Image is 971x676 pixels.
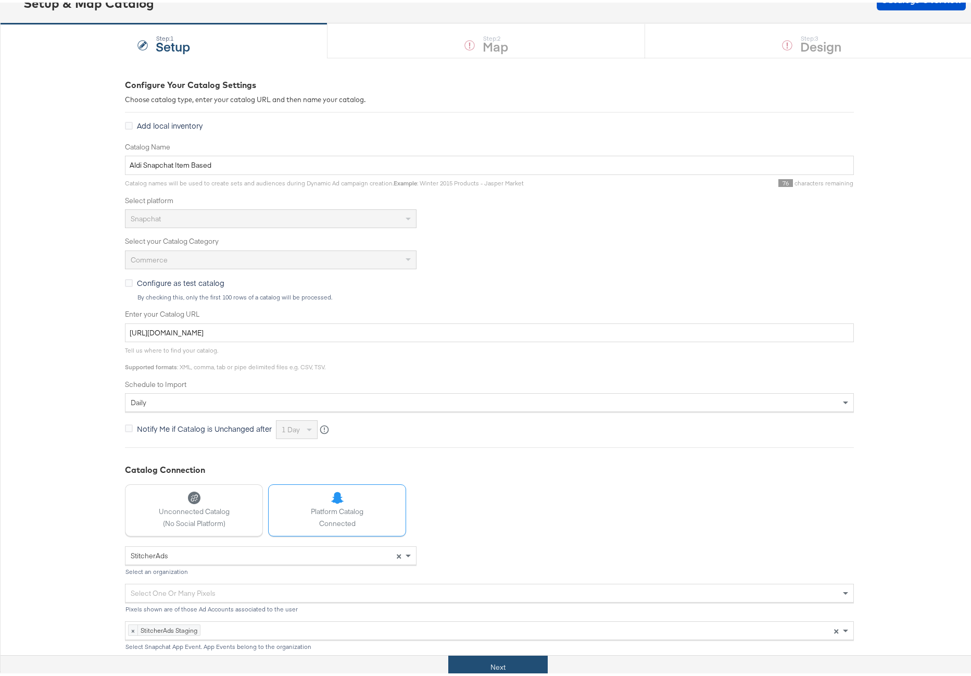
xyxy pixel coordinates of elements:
[311,504,363,514] span: Platform Catalog
[125,234,854,244] label: Select your Catalog Category
[131,211,161,221] span: Snapchat
[125,582,853,599] div: Select one or many pixels
[125,153,854,172] input: Name your catalog e.g. My Dynamic Product Catalog
[137,291,854,298] div: By checking this, only the first 100 rows of a catalog will be processed.
[524,177,854,185] div: characters remaining
[394,544,403,562] span: Clear value
[125,566,417,573] div: Select an organization
[778,177,793,184] span: 76
[311,516,363,526] span: Connected
[131,253,168,262] span: Commerce
[125,344,325,368] span: Tell us where to find your catalog. : XML, comma, tab or pipe delimited files e.g. CSV, TSV.
[834,623,839,632] span: ×
[129,622,138,633] span: ×
[125,603,854,610] div: Pixels shown are of those Ad Accounts associated to the user
[125,307,854,317] label: Enter your Catalog URL
[125,92,854,102] div: Choose catalog type, enter your catalog URL and then name your catalog.
[125,140,854,149] label: Catalog Name
[125,482,263,534] button: Unconnected Catalog(No Social Platform)
[159,516,230,526] span: (No Social Platform)
[125,641,854,648] div: Select Snapchat App Event. App Events belong to the organization
[137,421,272,431] span: Notify Me if Catalog is Unchanged after
[125,360,177,368] strong: Supported formats
[137,275,224,285] span: Configure as test catalog
[125,77,854,89] div: Configure Your Catalog Settings
[394,177,417,184] strong: Example
[125,177,524,184] span: Catalog names will be used to create sets and audiences during Dynamic Ad campaign creation. : Wi...
[831,619,840,637] span: Clear all
[138,622,200,633] span: StitcherAds Staging
[156,32,190,40] div: Step: 1
[131,548,168,558] span: StitcherAds
[131,395,146,405] span: daily
[125,321,854,340] input: Enter Catalog URL, e.g. http://www.example.com/products.xml
[268,482,406,534] button: Platform CatalogConnected
[282,422,300,432] span: 1 day
[125,461,854,473] div: Catalog Connection
[125,193,854,203] label: Select platform
[137,118,203,128] span: Add local inventory
[156,35,190,52] strong: Setup
[159,504,230,514] span: Unconnected Catalog
[125,377,854,387] label: Schedule to Import
[396,548,401,557] span: ×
